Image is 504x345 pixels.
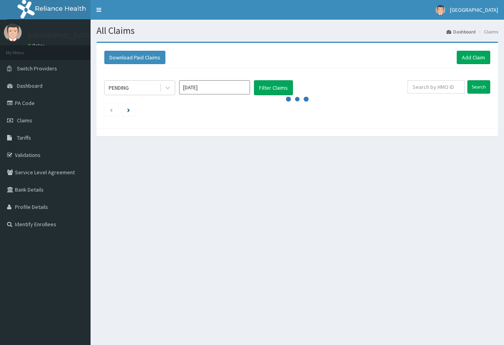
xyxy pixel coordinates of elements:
[28,43,46,48] a: Online
[447,28,476,35] a: Dashboard
[104,51,165,64] button: Download Paid Claims
[17,82,43,89] span: Dashboard
[435,5,445,15] img: User Image
[476,28,498,35] li: Claims
[4,24,22,41] img: User Image
[28,32,93,39] p: [GEOGRAPHIC_DATA]
[17,117,32,124] span: Claims
[109,84,129,92] div: PENDING
[467,80,490,94] input: Search
[457,51,490,64] a: Add Claim
[17,134,31,141] span: Tariffs
[285,87,309,111] svg: audio-loading
[17,65,57,72] span: Switch Providers
[96,26,498,36] h1: All Claims
[179,80,250,94] input: Select Month and Year
[408,80,465,94] input: Search by HMO ID
[109,106,113,113] a: Previous page
[254,80,293,95] button: Filter Claims
[127,106,130,113] a: Next page
[450,6,498,13] span: [GEOGRAPHIC_DATA]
